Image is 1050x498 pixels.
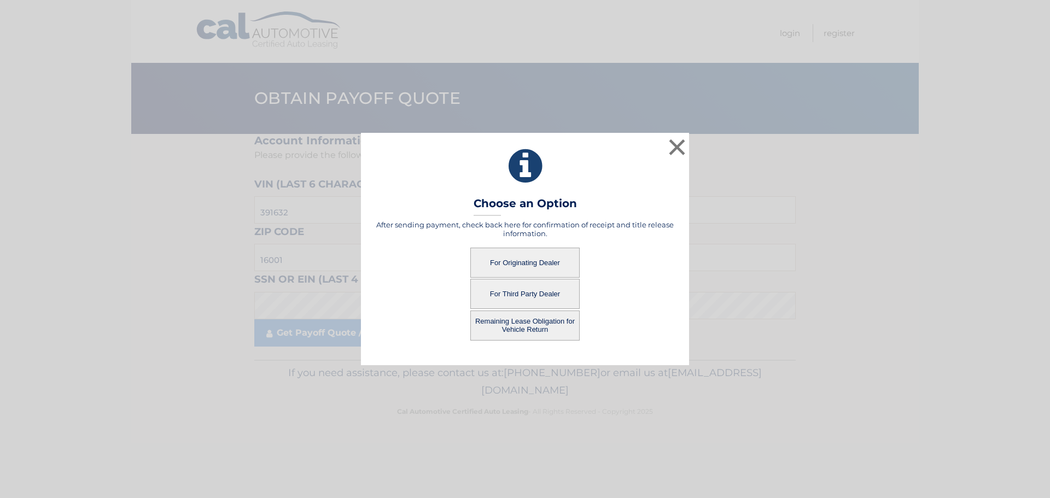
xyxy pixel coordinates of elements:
button: Remaining Lease Obligation for Vehicle Return [470,310,580,341]
button: × [666,136,688,158]
h5: After sending payment, check back here for confirmation of receipt and title release information. [375,220,675,238]
button: For Originating Dealer [470,248,580,278]
h3: Choose an Option [474,197,577,216]
button: For Third Party Dealer [470,279,580,309]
